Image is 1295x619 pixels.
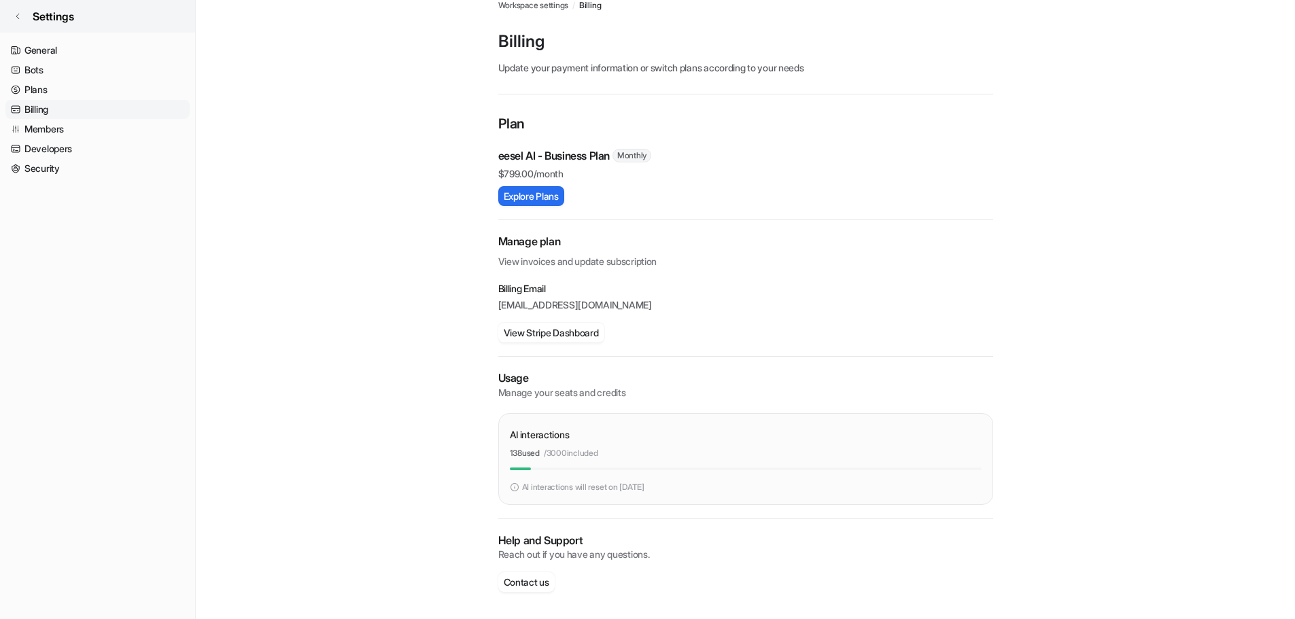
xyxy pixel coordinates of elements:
[522,481,644,493] p: AI interactions will reset on [DATE]
[5,60,190,79] a: Bots
[612,149,651,162] span: Monthly
[498,386,993,400] p: Manage your seats and credits
[5,100,190,119] a: Billing
[5,139,190,158] a: Developers
[498,323,604,342] button: View Stripe Dashboard
[498,370,993,386] p: Usage
[498,282,993,296] p: Billing Email
[498,548,993,561] p: Reach out if you have any questions.
[498,31,993,52] p: Billing
[498,234,993,249] h2: Manage plan
[5,41,190,60] a: General
[498,186,564,206] button: Explore Plans
[498,147,610,164] p: eesel AI - Business Plan
[5,80,190,99] a: Plans
[498,298,993,312] p: [EMAIL_ADDRESS][DOMAIN_NAME]
[498,166,993,181] p: $ 799.00/month
[544,447,598,459] p: / 3000 included
[498,60,993,75] p: Update your payment information or switch plans according to your needs
[498,572,555,592] button: Contact us
[510,447,540,459] p: 138 used
[498,113,993,137] p: Plan
[33,8,74,24] span: Settings
[510,427,570,442] p: AI interactions
[5,159,190,178] a: Security
[498,533,993,548] p: Help and Support
[5,120,190,139] a: Members
[498,249,993,268] p: View invoices and update subscription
